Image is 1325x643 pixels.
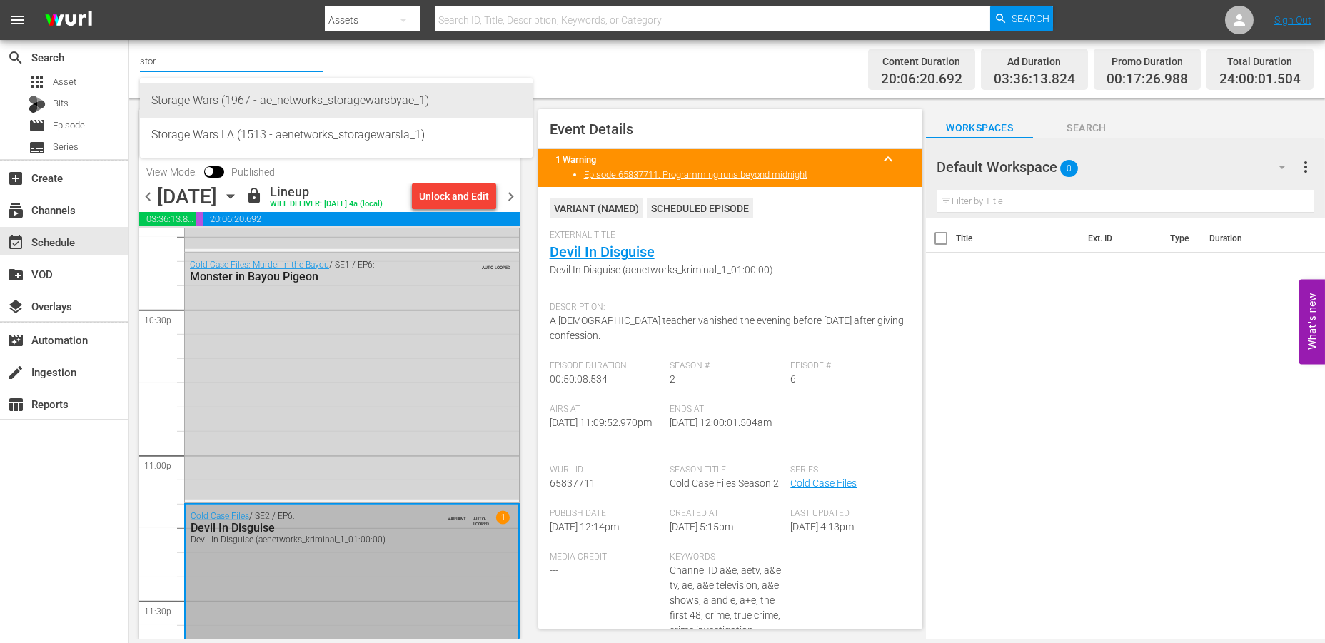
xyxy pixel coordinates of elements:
[790,477,857,489] a: Cold Case Files
[956,218,1079,258] th: Title
[790,373,796,385] span: 6
[1299,279,1325,364] button: Open Feedback Widget
[550,508,663,520] span: Publish Date
[224,166,282,178] span: Published
[7,364,24,381] span: Ingestion
[1033,119,1140,137] span: Search
[1079,218,1162,258] th: Ext. ID
[871,142,905,176] button: keyboard_arrow_up
[29,117,46,134] span: Episode
[34,4,103,37] img: ans4CAIJ8jUAAAAAAAAAAAAAAAAAAAAAAAAgQb4GAAAAAAAAAAAAAAAAAAAAAAAAJMjXAAAAAAAAAAAAAAAAAAAAAAAAgAT5G...
[190,270,444,283] div: Monster in Bayou Pigeon
[990,6,1053,31] button: Search
[670,465,783,476] span: Season Title
[1060,153,1078,183] span: 0
[790,521,854,532] span: [DATE] 4:13pm
[7,298,24,315] span: Overlays
[790,360,904,372] span: Episode #
[926,119,1033,137] span: Workspaces
[550,302,905,313] span: Description:
[157,185,217,208] div: [DATE]
[790,465,904,476] span: Series
[191,511,437,545] div: / SE2 / EP6:
[1274,14,1311,26] a: Sign Out
[495,511,509,525] span: 1
[7,332,24,349] span: Automation
[1162,218,1201,258] th: Type
[881,71,962,88] span: 20:06:20.692
[550,477,595,489] span: 65837711
[246,187,263,204] span: lock
[7,396,24,413] span: Reports
[139,212,196,226] span: 03:36:13.824
[550,360,663,372] span: Episode Duration
[1297,158,1314,176] span: more_vert
[1219,71,1301,88] span: 24:00:01.504
[191,521,437,535] div: Devil In Disguise
[7,202,24,219] span: Channels
[29,74,46,91] span: Asset
[790,508,904,520] span: Last Updated
[550,243,655,260] a: Devil In Disguise
[647,198,753,218] div: Scheduled Episode
[550,263,905,278] span: Devil In Disguise (aenetworks_kriminal_1_01:00:00)
[139,188,157,206] span: chevron_left
[550,465,663,476] span: Wurl Id
[555,154,872,165] title: 1 Warning
[502,188,520,206] span: chevron_right
[550,417,652,428] span: [DATE] 11:09:52.970pm
[473,510,489,526] span: AUTO-LOOPED
[53,75,76,89] span: Asset
[994,71,1075,88] span: 03:36:13.824
[7,49,24,66] span: Search
[1107,51,1188,71] div: Promo Duration
[1012,6,1049,31] span: Search
[1107,71,1188,88] span: 00:17:26.988
[550,404,663,415] span: Airs At
[880,151,897,168] span: keyboard_arrow_up
[550,552,663,563] span: Media Credit
[151,83,521,118] div: Storage Wars (1967 - ae_networks_storagewarsbyae_1)
[190,260,329,270] a: Cold Case Files: Murder in the Bayou
[270,184,383,200] div: Lineup
[670,521,733,532] span: [DATE] 5:15pm
[190,260,444,283] div: / SE1 / EP6:
[1297,150,1314,184] button: more_vert
[550,230,905,241] span: External Title
[550,373,608,385] span: 00:50:08.534
[584,169,807,180] a: Episode 65837711: Programming runs beyond midnight
[191,511,249,521] a: Cold Case Files
[203,212,520,226] span: 20:06:20.692
[9,11,26,29] span: menu
[550,315,904,341] span: A [DEMOGRAPHIC_DATA] teacher vanished the evening before [DATE] after giving confession.
[7,170,24,187] span: Create
[550,521,619,532] span: [DATE] 12:14pm
[1219,51,1301,71] div: Total Duration
[151,118,521,152] div: Storage Wars LA (1513 - aenetworks_storagewarsla_1)
[670,508,783,520] span: Created At
[412,183,496,209] button: Unlock and Edit
[196,212,203,226] span: 00:17:26.988
[881,51,962,71] div: Content Duration
[448,510,466,521] span: VARIANT
[670,417,772,428] span: [DATE] 12:00:01.504am
[53,140,79,154] span: Series
[670,552,783,563] span: Keywords
[550,121,633,138] span: Event Details
[139,166,204,178] span: View Mode:
[937,147,1299,187] div: Default Workspace
[191,535,437,545] div: Devil In Disguise (aenetworks_kriminal_1_01:00:00)
[670,373,675,385] span: 2
[670,404,783,415] span: Ends At
[419,183,489,209] div: Unlock and Edit
[550,198,643,218] div: VARIANT ( NAMED )
[53,96,69,111] span: Bits
[7,266,24,283] span: VOD
[482,258,510,270] span: AUTO-LOOPED
[670,477,779,489] span: Cold Case Files Season 2
[29,139,46,156] span: Series
[994,51,1075,71] div: Ad Duration
[29,96,46,113] div: Bits
[1201,218,1286,258] th: Duration
[7,234,24,251] span: Schedule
